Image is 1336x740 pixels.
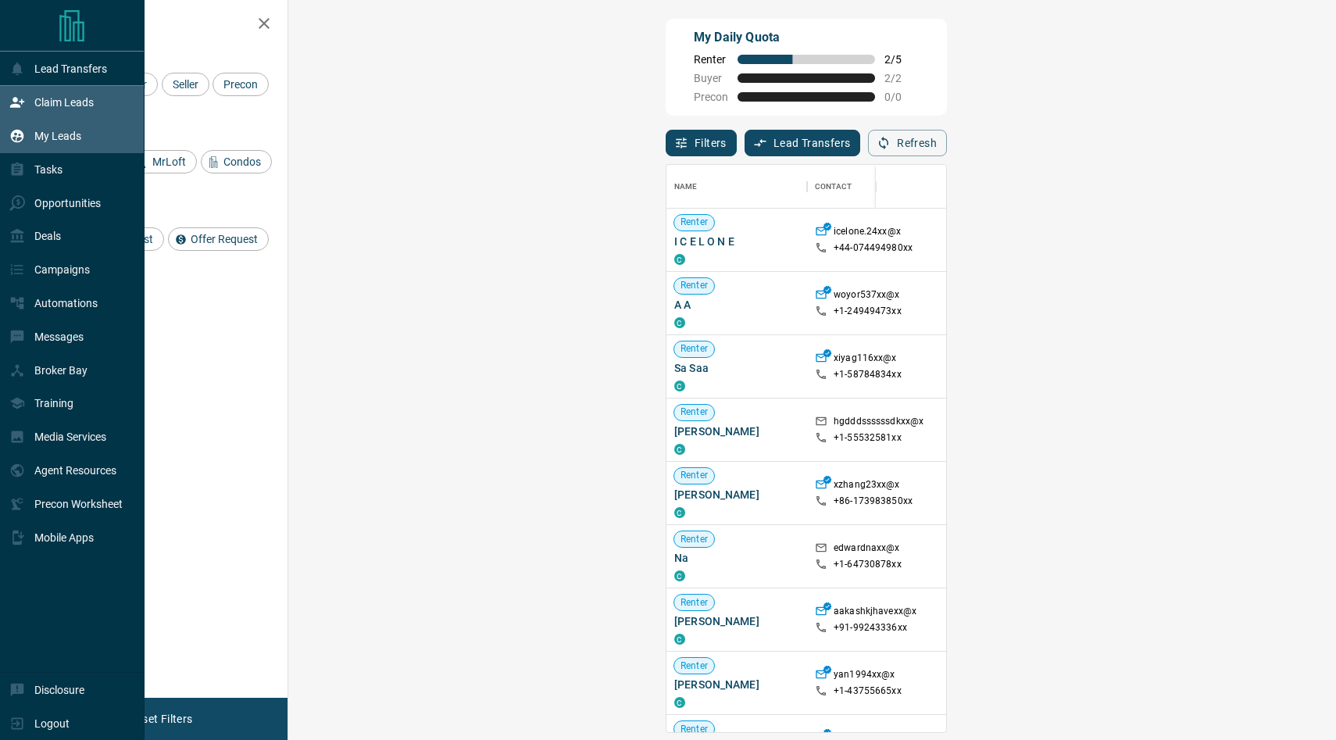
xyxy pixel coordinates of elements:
[674,381,685,391] div: condos.ca
[674,697,685,708] div: condos.ca
[674,444,685,455] div: condos.ca
[147,156,191,168] span: MrLoft
[745,130,861,156] button: Lead Transfers
[674,297,799,313] span: A A
[162,73,209,96] div: Seller
[168,227,269,251] div: Offer Request
[674,507,685,518] div: condos.ca
[815,165,852,209] div: Contact
[674,360,799,376] span: Sa Saa
[884,91,919,103] span: 0 / 0
[674,279,714,292] span: Renter
[834,368,902,381] p: +1- 58784834xx
[674,469,714,482] span: Renter
[666,130,737,156] button: Filters
[666,165,807,209] div: Name
[674,613,799,629] span: [PERSON_NAME]
[674,723,714,736] span: Renter
[218,78,263,91] span: Precon
[834,495,913,508] p: +86- 173983850xx
[694,28,919,47] p: My Daily Quota
[868,130,947,156] button: Refresh
[185,233,263,245] span: Offer Request
[674,550,799,566] span: Na
[674,424,799,439] span: [PERSON_NAME]
[201,150,272,173] div: Condos
[834,305,902,318] p: +1- 24949473xx
[674,570,685,581] div: condos.ca
[834,685,902,698] p: +1- 43755665xx
[834,241,913,255] p: +44- 074494980xx
[834,478,900,495] p: xzhang23xx@x
[694,91,728,103] span: Precon
[674,487,799,502] span: [PERSON_NAME]
[674,254,685,265] div: condos.ca
[807,165,932,209] div: Contact
[834,415,923,431] p: hgdddssssssdkxx@x
[167,78,204,91] span: Seller
[674,342,714,356] span: Renter
[834,352,897,368] p: xiyag116xx@x
[50,16,272,34] h2: Filters
[674,165,698,209] div: Name
[674,660,714,673] span: Renter
[674,596,714,610] span: Renter
[213,73,269,96] div: Precon
[130,150,197,173] div: MrLoft
[674,234,799,249] span: I C E L O N E
[884,72,919,84] span: 2 / 2
[834,431,902,445] p: +1- 55532581xx
[674,677,799,692] span: [PERSON_NAME]
[674,533,714,546] span: Renter
[884,53,919,66] span: 2 / 5
[834,621,907,635] p: +91- 99243336xx
[674,216,714,229] span: Renter
[674,406,714,419] span: Renter
[218,156,266,168] span: Condos
[834,605,916,621] p: aakashkjhavexx@x
[694,53,728,66] span: Renter
[834,668,895,685] p: yan1994xx@x
[694,72,728,84] span: Buyer
[674,634,685,645] div: condos.ca
[119,706,202,732] button: Reset Filters
[834,225,901,241] p: icelone.24xx@x
[834,288,900,305] p: woyor537xx@x
[834,558,902,571] p: +1- 64730878xx
[834,542,900,558] p: edwardnaxx@x
[674,317,685,328] div: condos.ca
